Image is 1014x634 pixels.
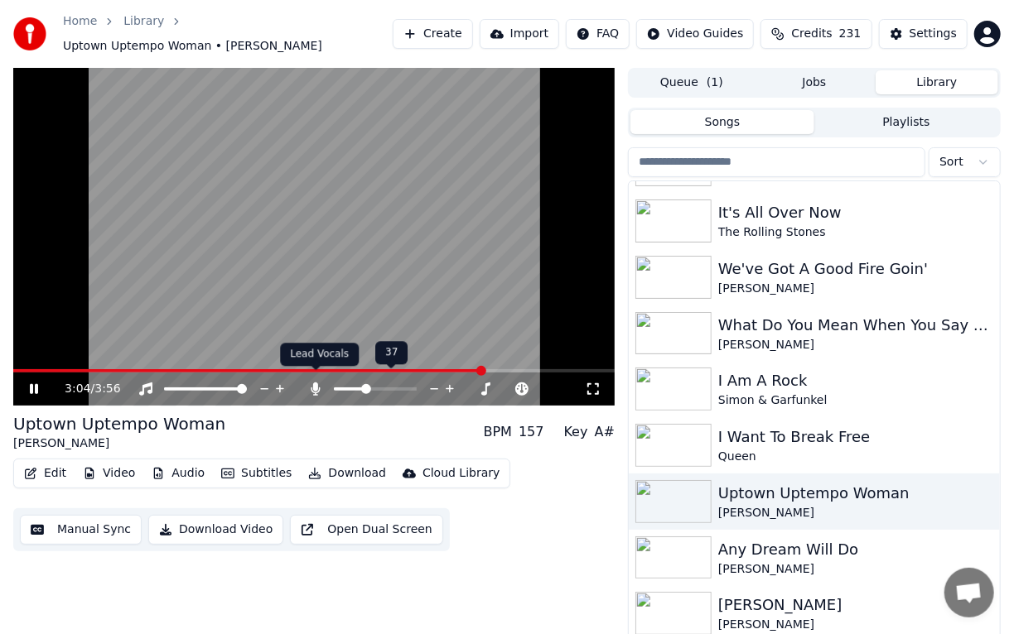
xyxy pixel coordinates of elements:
button: Video Guides [636,19,754,49]
div: Key [564,422,588,442]
span: 3:56 [94,381,120,397]
div: Cloud Library [422,465,500,482]
div: Any Dream Will Do [718,538,993,561]
div: BPM [484,422,512,442]
div: [PERSON_NAME] [718,593,993,617]
div: [PERSON_NAME] [718,617,993,633]
button: Open Dual Screen [290,515,443,545]
div: 37 [375,341,408,364]
div: Settings [910,26,957,42]
div: [PERSON_NAME] [718,505,993,521]
button: Songs [630,110,814,134]
button: Video [76,462,142,485]
div: Lead Vocals [280,343,359,366]
img: youka [13,17,46,50]
div: 157 [519,422,544,442]
button: Queue [630,70,753,94]
div: [PERSON_NAME] [718,281,993,297]
button: Jobs [753,70,876,94]
button: Manual Sync [20,515,142,545]
button: Subtitles [215,462,298,485]
span: Uptown Uptempo Woman • [PERSON_NAME] [63,38,322,55]
button: Import [480,19,559,49]
div: [PERSON_NAME] [718,561,993,578]
div: Queen [718,449,993,465]
button: Download [302,462,393,485]
a: Library [123,13,164,30]
span: Credits [791,26,832,42]
div: Open chat [944,568,994,617]
div: What Do You Mean When You Say Goodbye [718,314,993,337]
button: Create [393,19,473,49]
button: FAQ [566,19,630,49]
button: Library [876,70,998,94]
span: 3:04 [65,381,90,397]
div: A# [595,422,615,442]
div: It's All Over Now [718,201,993,224]
div: I Am A Rock [718,369,993,392]
button: Credits231 [760,19,872,49]
div: The Rolling Stones [718,224,993,241]
div: Simon & Garfunkel [718,392,993,409]
div: Uptown Uptempo Woman [13,412,225,435]
span: ( 1 ) [707,74,723,91]
span: 231 [839,26,862,42]
a: Home [63,13,97,30]
div: I Want To Break Free [718,425,993,449]
button: Audio [145,462,211,485]
nav: breadcrumb [63,13,393,55]
button: Edit [17,462,73,485]
div: [PERSON_NAME] [13,435,225,452]
button: Playlists [814,110,998,134]
button: Download Video [148,515,283,545]
div: / [65,381,104,397]
div: We've Got A Good Fire Goin' [718,257,993,281]
div: Uptown Uptempo Woman [718,482,993,505]
div: [PERSON_NAME] [718,337,993,353]
button: Settings [879,19,968,49]
span: Sort [939,154,963,171]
